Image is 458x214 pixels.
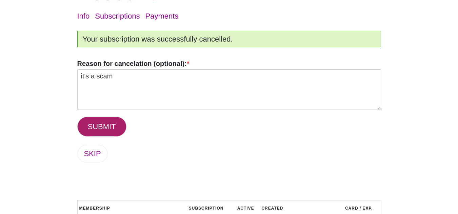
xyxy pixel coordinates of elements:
a: Payments [145,12,179,20]
button: SUBMIT [77,117,126,137]
label: Reason for cancelation (optional): [77,59,381,68]
a: SKIP [77,145,108,163]
a: Subscriptions [95,12,140,20]
a: Info [77,12,90,20]
div: Your subscription was successfully cancelled. [77,31,381,47]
